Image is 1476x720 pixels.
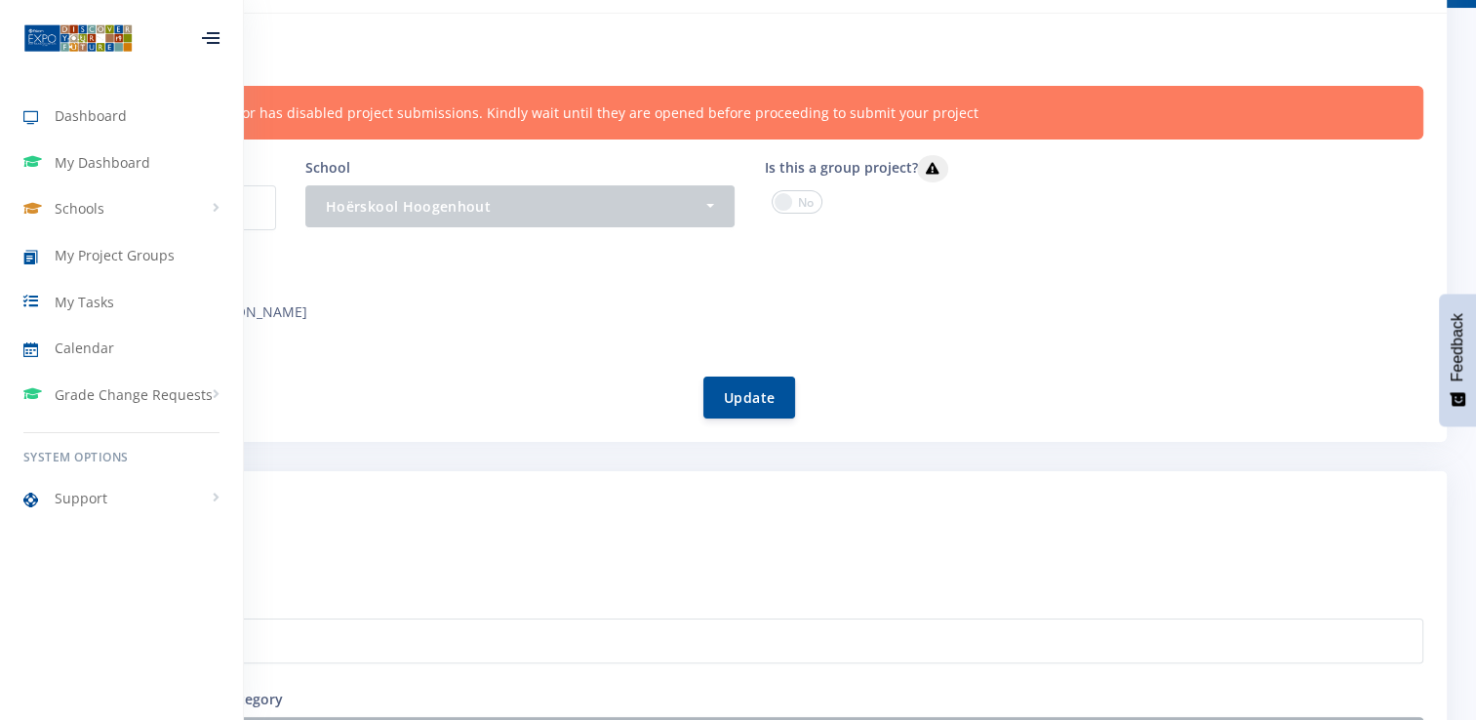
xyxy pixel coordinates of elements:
[1449,313,1466,381] span: Feedback
[23,22,133,54] img: ...
[53,86,1423,140] div: Your provincial coordinator has disabled project submissions. Kindly wait until they are opened b...
[53,37,1423,62] h6: Project information
[53,619,1423,663] input: Title
[326,196,703,217] div: Hoërskool Hoogenhout
[53,540,1423,565] h6: Setup your Project
[703,377,795,419] button: Update
[55,488,107,508] span: Support
[305,157,350,178] label: School
[917,155,948,182] button: Is this a group project?
[53,491,1423,516] h3: Project Step I
[55,152,150,173] span: My Dashboard
[55,105,127,126] span: Dashboard
[764,155,948,182] label: Is this a group project?
[305,185,735,227] button: Hoërskool Hoogenhout
[55,292,114,312] span: My Tasks
[55,198,104,219] span: Schools
[1439,294,1476,426] button: Feedback - Show survey
[55,245,175,265] span: My Project Groups
[55,338,114,358] span: Calendar
[55,384,213,405] span: Grade Change Requests
[23,449,219,466] h6: System Options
